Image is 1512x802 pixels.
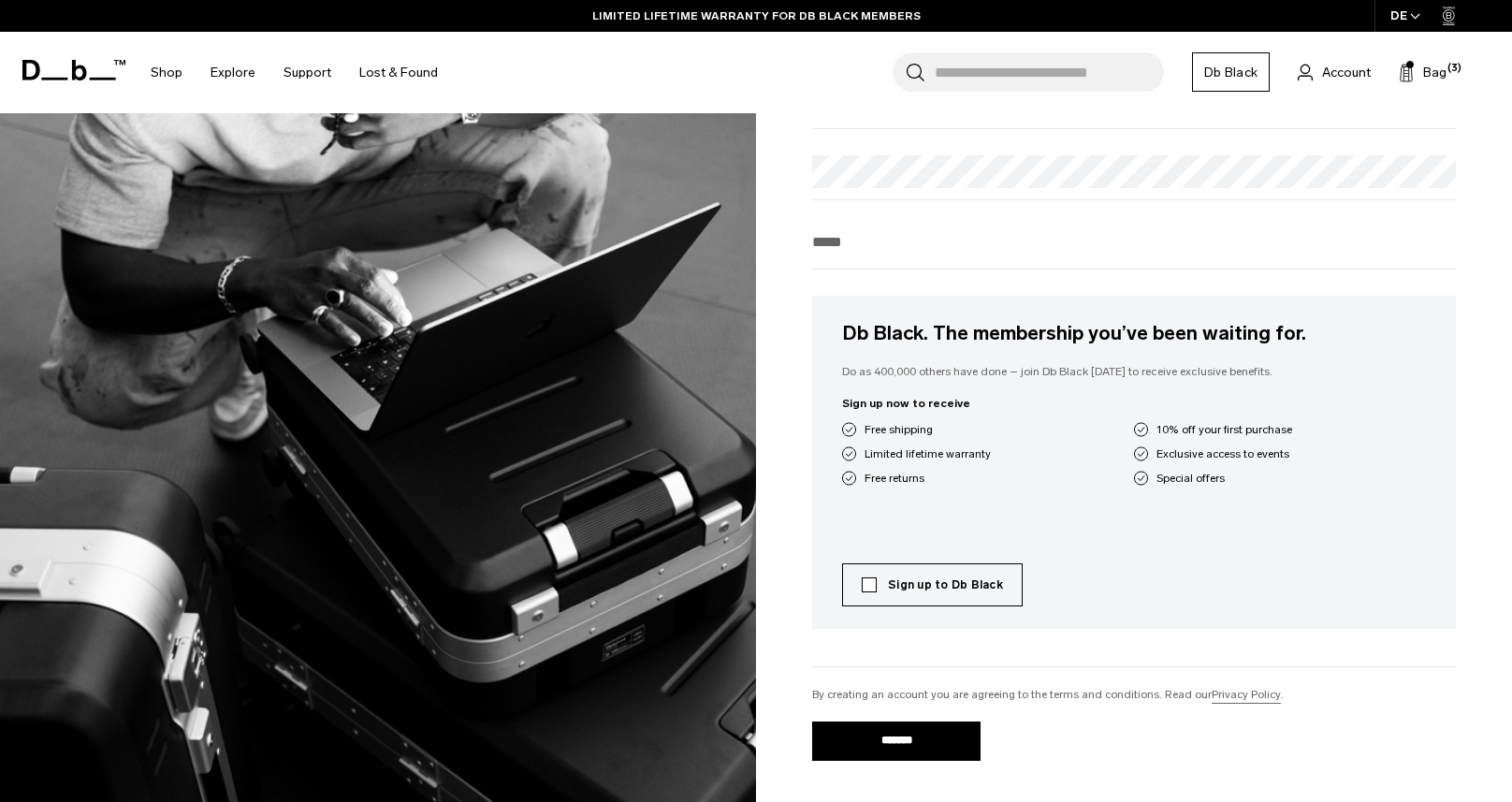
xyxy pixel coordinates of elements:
a: Explore [211,39,255,106]
span: Free returns [865,470,924,487]
div: By creating an account you are agreeing to the terms and conditions. Read our . [812,686,1456,703]
span: Exclusive access to events [1156,445,1289,462]
span: Free shipping [865,421,933,438]
span: Account [1322,63,1371,82]
button: Bag (3) [1399,61,1447,83]
span: Bag [1423,63,1447,82]
p: Sign up now to receive [842,395,1426,412]
a: Shop [151,39,182,106]
a: Account [1298,61,1371,83]
span: Special offers [1156,470,1225,487]
a: Privacy Policy [1212,686,1281,703]
span: Limited lifetime warranty [865,445,991,462]
nav: Main Navigation [137,32,452,113]
span: 10% off your first purchase [1156,421,1292,438]
a: Support [283,39,331,106]
span: (3) [1447,61,1461,77]
a: Lost & Found [359,39,438,106]
a: Db Black [1192,52,1270,92]
p: Do as 400,000 others have done – join Db Black [DATE] to receive exclusive benefits. [842,363,1426,380]
label: Sign up to Db Black [862,576,1003,593]
h4: Db Black. The membership you’ve been waiting for. [842,318,1426,348]
a: LIMITED LIFETIME WARRANTY FOR DB BLACK MEMBERS [592,7,921,24]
